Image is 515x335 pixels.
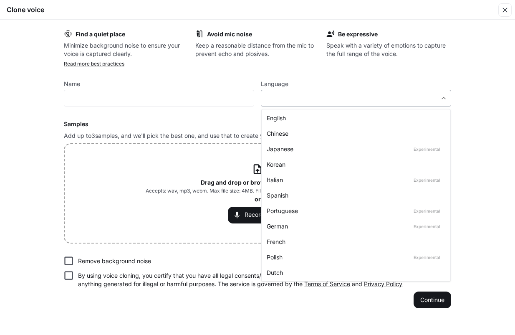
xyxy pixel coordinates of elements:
p: Experimental [412,176,442,184]
div: English [267,114,442,122]
div: Portuguese [267,206,442,215]
div: French [267,237,442,246]
div: German [267,222,442,231]
div: Japanese [267,145,442,153]
div: Spanish [267,191,442,200]
p: Experimental [412,254,442,261]
p: Experimental [412,223,442,230]
div: Chinese [267,129,442,138]
p: Experimental [412,145,442,153]
div: Italian [267,175,442,184]
div: Dutch [267,268,442,277]
p: Experimental [412,207,442,215]
div: Korean [267,160,442,169]
div: Polish [267,253,442,261]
